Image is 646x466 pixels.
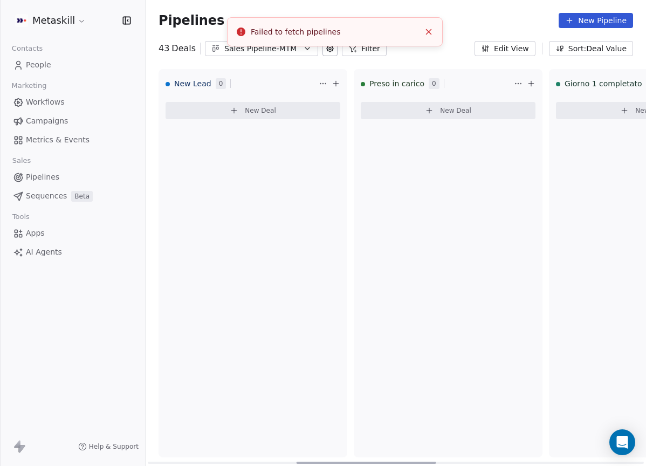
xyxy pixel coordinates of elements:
[9,112,136,130] a: Campaigns
[78,442,139,451] a: Help & Support
[26,59,51,71] span: People
[251,26,420,38] div: Failed to fetch pipelines
[26,97,65,108] span: Workflows
[8,209,34,225] span: Tools
[440,106,471,115] span: New Deal
[26,134,90,146] span: Metrics & Events
[475,41,535,56] button: Edit View
[7,78,51,94] span: Marketing
[159,13,224,28] span: Pipelines
[361,102,535,119] button: New Deal
[245,106,276,115] span: New Deal
[9,131,136,149] a: Metrics & Events
[166,102,340,119] button: New Deal
[9,224,136,242] a: Apps
[9,243,136,261] a: AI Agents
[9,56,136,74] a: People
[9,93,136,111] a: Workflows
[7,40,47,57] span: Contacts
[159,42,196,55] div: 43
[32,13,75,28] span: Metaskill
[174,78,211,89] span: New Lead
[26,228,45,239] span: Apps
[166,70,317,98] div: New Lead0
[26,172,59,183] span: Pipelines
[26,246,62,258] span: AI Agents
[559,13,633,28] button: New Pipeline
[565,78,642,89] span: Giorno 1 completato
[26,115,68,127] span: Campaigns
[89,442,139,451] span: Help & Support
[224,43,299,54] div: Sales Pipeline-MTM
[361,70,512,98] div: Preso in carico0
[216,78,226,89] span: 0
[549,41,633,56] button: Sort: Deal Value
[171,42,196,55] span: Deals
[15,14,28,27] img: AVATAR%20METASKILL%20-%20Colori%20Positivo.png
[9,187,136,205] a: SequencesBeta
[13,11,88,30] button: Metaskill
[71,191,93,202] span: Beta
[26,190,67,202] span: Sequences
[609,429,635,455] div: Open Intercom Messenger
[369,78,424,89] span: Preso in carico
[429,78,439,89] span: 0
[422,25,436,39] button: Close toast
[342,41,387,56] button: Filter
[8,153,36,169] span: Sales
[9,168,136,186] a: Pipelines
